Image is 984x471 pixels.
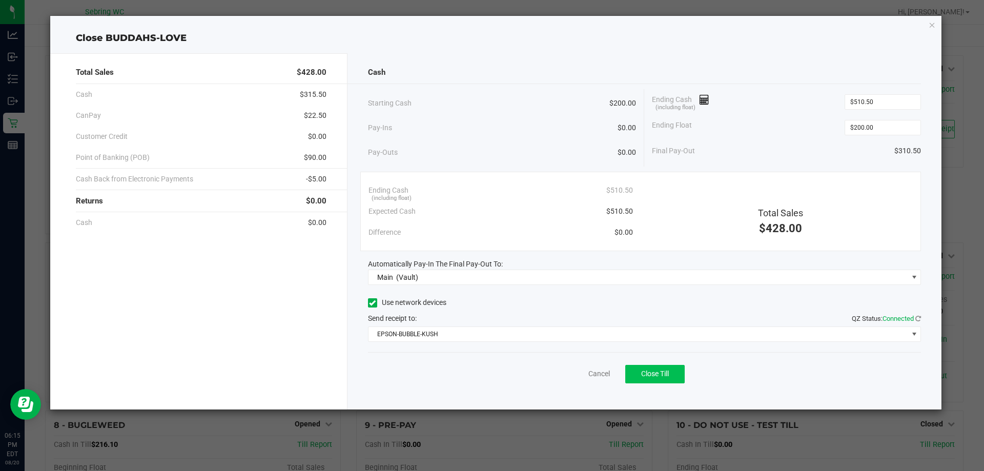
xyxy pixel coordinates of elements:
[372,194,412,203] span: (including float)
[76,89,92,100] span: Cash
[652,120,692,135] span: Ending Float
[304,152,326,163] span: $90.00
[368,98,412,109] span: Starting Cash
[655,104,695,112] span: (including float)
[76,131,128,142] span: Customer Credit
[304,110,326,121] span: $22.50
[308,217,326,228] span: $0.00
[368,206,416,217] span: Expected Cash
[368,227,401,238] span: Difference
[368,314,417,322] span: Send receipt to:
[76,110,101,121] span: CanPay
[306,195,326,207] span: $0.00
[606,206,633,217] span: $510.50
[368,67,385,78] span: Cash
[588,368,610,379] a: Cancel
[377,273,393,281] span: Main
[641,370,669,378] span: Close Till
[758,208,803,218] span: Total Sales
[883,315,914,322] span: Connected
[368,147,398,158] span: Pay-Outs
[300,89,326,100] span: $315.50
[368,122,392,133] span: Pay-Ins
[368,260,503,268] span: Automatically Pay-In The Final Pay-Out To:
[759,222,802,235] span: $428.00
[76,217,92,228] span: Cash
[652,146,695,156] span: Final Pay-Out
[618,147,636,158] span: $0.00
[368,297,446,308] label: Use network devices
[308,131,326,142] span: $0.00
[10,389,41,420] iframe: Resource center
[609,98,636,109] span: $200.00
[50,31,942,45] div: Close BUDDAHS-LOVE
[894,146,921,156] span: $310.50
[652,94,709,110] span: Ending Cash
[368,185,408,196] span: Ending Cash
[76,67,114,78] span: Total Sales
[614,227,633,238] span: $0.00
[625,365,685,383] button: Close Till
[396,273,418,281] span: (Vault)
[306,174,326,185] span: -$5.00
[76,190,326,212] div: Returns
[852,315,921,322] span: QZ Status:
[618,122,636,133] span: $0.00
[606,185,633,196] span: $510.50
[76,174,193,185] span: Cash Back from Electronic Payments
[297,67,326,78] span: $428.00
[368,327,908,341] span: EPSON-BUBBLE-KUSH
[76,152,150,163] span: Point of Banking (POB)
